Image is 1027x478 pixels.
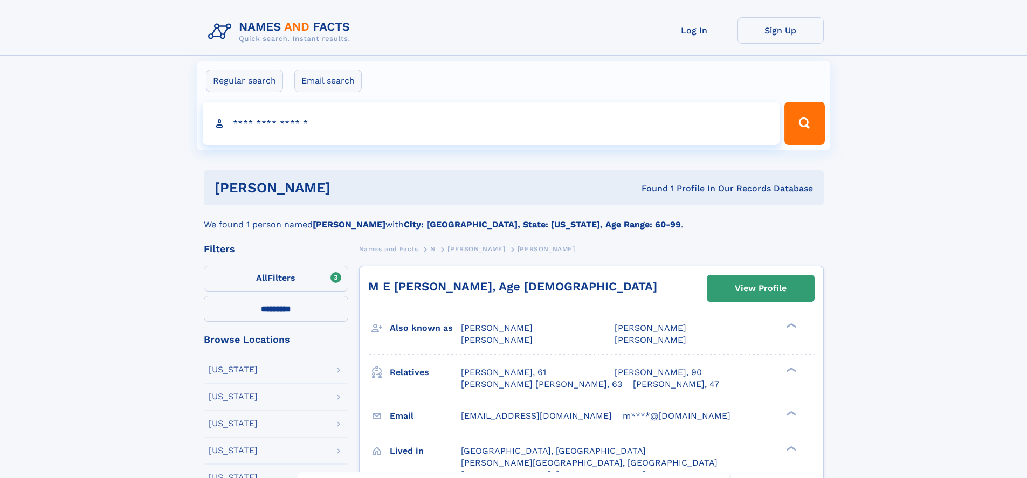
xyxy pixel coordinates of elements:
a: [PERSON_NAME], 47 [633,378,719,390]
h1: [PERSON_NAME] [215,181,486,195]
a: M E [PERSON_NAME], Age [DEMOGRAPHIC_DATA] [368,280,657,293]
a: Log In [651,17,737,44]
div: [US_STATE] [209,419,258,428]
span: All [256,273,267,283]
div: ❯ [784,445,797,452]
div: [US_STATE] [209,446,258,455]
h3: Email [390,407,461,425]
span: [PERSON_NAME] [518,245,575,253]
span: [PERSON_NAME] [447,245,505,253]
span: [PERSON_NAME] [461,323,533,333]
span: [PERSON_NAME] [615,335,686,345]
a: [PERSON_NAME], 90 [615,366,702,378]
span: [PERSON_NAME] [461,335,533,345]
div: ❯ [784,322,797,329]
div: Browse Locations [204,335,348,344]
h3: Also known as [390,319,461,337]
span: [PERSON_NAME] [615,323,686,333]
div: ❯ [784,410,797,417]
div: [US_STATE] [209,392,258,401]
a: Names and Facts [359,242,418,255]
b: [PERSON_NAME] [313,219,385,230]
div: View Profile [735,276,787,301]
button: Search Button [784,102,824,145]
a: N [430,242,436,255]
span: [PERSON_NAME][GEOGRAPHIC_DATA], [GEOGRAPHIC_DATA] [461,458,718,468]
div: ❯ [784,366,797,373]
div: Found 1 Profile In Our Records Database [486,183,813,195]
label: Email search [294,70,362,92]
a: [PERSON_NAME] [447,242,505,255]
div: We found 1 person named with . [204,205,824,231]
a: [PERSON_NAME], 61 [461,366,546,378]
div: [US_STATE] [209,365,258,374]
b: City: [GEOGRAPHIC_DATA], State: [US_STATE], Age Range: 60-99 [404,219,681,230]
img: Logo Names and Facts [204,17,359,46]
h3: Relatives [390,363,461,382]
span: N [430,245,436,253]
h3: Lived in [390,442,461,460]
span: [EMAIL_ADDRESS][DOMAIN_NAME] [461,411,612,421]
div: Filters [204,244,348,254]
span: [GEOGRAPHIC_DATA], [GEOGRAPHIC_DATA] [461,446,646,456]
input: search input [203,102,780,145]
a: View Profile [707,275,814,301]
a: [PERSON_NAME] [PERSON_NAME], 63 [461,378,622,390]
label: Regular search [206,70,283,92]
a: Sign Up [737,17,824,44]
label: Filters [204,266,348,292]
